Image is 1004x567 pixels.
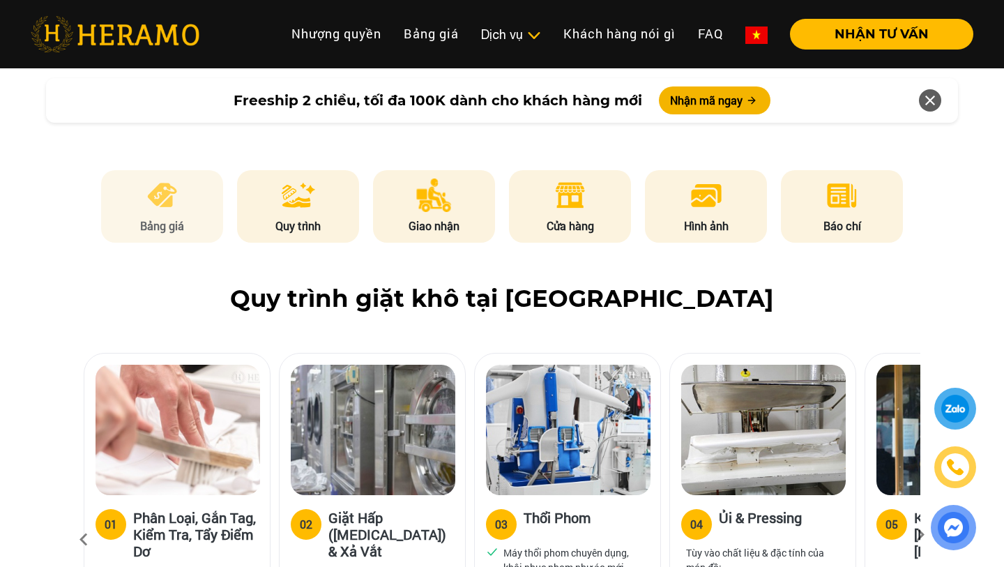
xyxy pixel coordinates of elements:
h3: Thổi Phom [524,509,591,537]
h3: Phân Loại, Gắn Tag, Kiểm Tra, Tẩy Điểm Dơ [133,509,259,559]
div: Dịch vụ [481,25,541,44]
img: heramo-quy-trinh-giat-hap-tieu-chuan-buoc-1 [96,365,260,495]
img: store.png [553,179,587,212]
a: FAQ [687,19,734,49]
div: 02 [300,516,312,533]
div: 01 [105,516,117,533]
p: Cửa hàng [509,218,632,234]
a: Bảng giá [393,19,470,49]
button: NHẬN TƯ VẤN [790,19,973,50]
img: vn-flag.png [745,27,768,44]
img: heramo-quy-trinh-giat-hap-tieu-chuan-buoc-4 [681,365,846,495]
p: Bảng giá [101,218,224,234]
img: subToggleIcon [526,29,541,43]
img: process.png [282,179,315,212]
div: 03 [495,516,508,533]
img: heramo-quy-trinh-giat-hap-tieu-chuan-buoc-3 [486,365,651,495]
h3: Ủi & Pressing [719,509,802,537]
div: 05 [885,516,898,533]
img: news.png [825,179,859,212]
span: Freeship 2 chiều, tối đa 100K dành cho khách hàng mới [234,90,642,111]
a: Nhượng quyền [280,19,393,49]
a: phone-icon [936,448,974,486]
img: checked.svg [486,545,499,558]
p: Giao nhận [373,218,496,234]
a: NHẬN TƯ VẤN [779,28,973,40]
h2: Quy trình giặt khô tại [GEOGRAPHIC_DATA] [31,285,973,313]
h3: Giặt Hấp ([MEDICAL_DATA]) & Xả Vắt [328,509,454,559]
img: heramo-quy-trinh-giat-hap-tieu-chuan-buoc-2 [291,365,455,495]
img: phone-icon [945,458,965,478]
img: delivery.png [416,179,452,212]
img: image.png [690,179,723,212]
img: pricing.png [145,179,179,212]
p: Quy trình [237,218,360,234]
div: 04 [690,516,703,533]
img: heramo-logo.png [31,16,199,52]
button: Nhận mã ngay [659,86,770,114]
p: Hình ảnh [645,218,768,234]
p: Báo chí [781,218,904,234]
a: Khách hàng nói gì [552,19,687,49]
